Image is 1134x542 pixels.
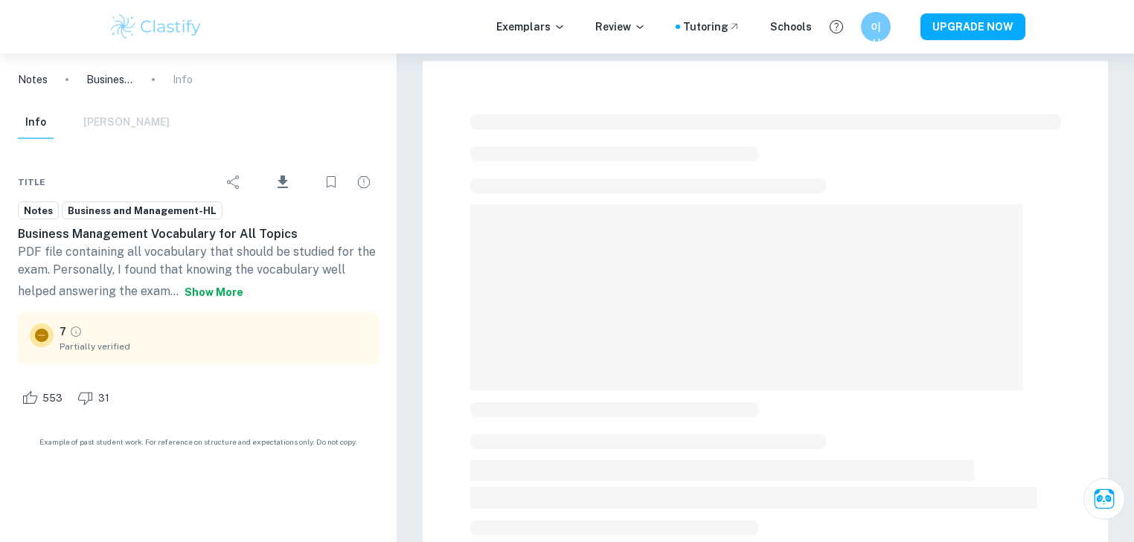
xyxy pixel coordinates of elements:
button: Show more [179,279,249,306]
span: Title [18,175,45,189]
span: Partially verified [60,340,367,353]
button: Help and Feedback [824,14,849,39]
div: Like [18,386,71,410]
button: Ask Clai [1083,478,1125,520]
h6: 이상 [868,19,885,35]
span: Business and Management-HL [63,204,222,219]
button: 이상 [861,12,891,42]
span: Example of past student work. For reference on structure and expectations only. Do not copy. [18,436,379,448]
button: UPGRADE NOW [920,13,1025,40]
img: Clastify logo [109,12,203,42]
div: Report issue [349,167,379,197]
a: Notes [18,201,59,220]
div: Download [252,163,313,201]
a: Grade partially verified [69,325,83,338]
p: Business Management Vocabulary for All Topics [86,71,134,88]
div: Share [219,167,249,197]
div: Bookmark [316,167,346,197]
div: Dislike [74,386,118,410]
p: Exemplars [496,19,566,35]
span: 553 [34,391,71,406]
a: Notes [18,71,48,88]
p: 7 [60,323,66,340]
button: Info [18,106,54,139]
span: 31 [90,391,118,406]
span: Notes [19,204,58,219]
p: PDF file containing all vocabulary that should be studied for the exam. Personally, I found that ... [18,243,379,306]
h6: Business Management Vocabulary for All Topics [18,225,379,243]
p: Review [595,19,646,35]
p: Info [173,71,193,88]
a: Schools [770,19,812,35]
a: Tutoring [683,19,740,35]
a: Business and Management-HL [62,201,222,220]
